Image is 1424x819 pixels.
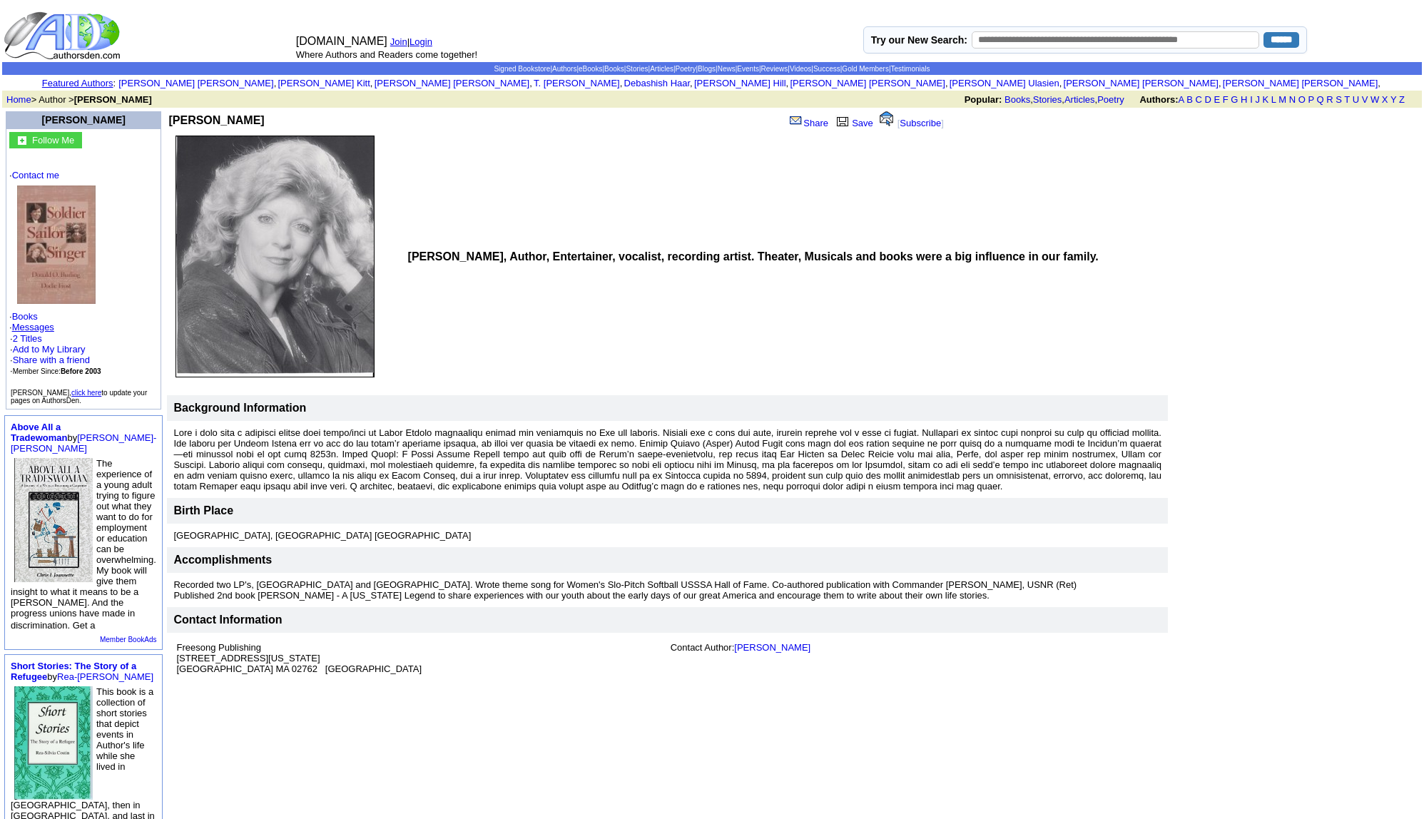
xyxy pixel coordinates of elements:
a: Follow Me [32,133,74,146]
b: Popular: [965,94,1002,105]
a: [PERSON_NAME] Hill [694,78,786,88]
a: X [1382,94,1388,105]
a: Books [12,311,38,322]
a: O [1298,94,1306,105]
img: logo_ad.gif [4,11,123,61]
a: W [1370,94,1379,105]
font: · [10,333,101,376]
a: Poetry [676,65,696,73]
a: Blogs [698,65,716,73]
font: Contact Author: [671,642,811,653]
a: Debashish Haar [624,78,691,88]
font: Lore i dolo sita c adipisci elitse doei tempo/inci ut Labor Etdolo magnaaliqu enimad min veniamqu... [173,427,1161,492]
a: Poetry [1097,94,1124,105]
a: J [1255,94,1260,105]
a: K [1263,94,1269,105]
b: Before 2003 [61,367,101,375]
a: R [1326,94,1333,105]
a: Add to My Library [13,344,86,355]
a: Testimonials [891,65,930,73]
a: Short Stories: The Story of a Refugee [11,661,136,682]
font: · [9,322,54,332]
font: , , , , , , , , , , [118,78,1382,88]
a: V [1362,94,1368,105]
font: ] [941,118,944,128]
font: > Author > [6,94,152,105]
a: Books [1005,94,1030,105]
a: Share [788,118,828,128]
a: Y [1390,94,1396,105]
a: B [1186,94,1193,105]
a: Articles [1064,94,1095,105]
a: Subscribe [900,118,941,128]
a: [PERSON_NAME] [734,642,810,653]
a: L [1271,94,1276,105]
font: [GEOGRAPHIC_DATA], [GEOGRAPHIC_DATA] [GEOGRAPHIC_DATA] [173,530,471,541]
a: Rea-[PERSON_NAME] [57,671,153,682]
font: Recorded two LP's, [GEOGRAPHIC_DATA] and [GEOGRAPHIC_DATA]. Wrote theme song for Women's Slo-Pitc... [173,579,1077,601]
a: Success [813,65,840,73]
font: , , , [965,94,1418,105]
a: Share with a friend [13,355,90,365]
a: Books [604,65,624,73]
font: Follow Me [32,135,74,146]
img: gc.jpg [18,136,26,145]
font: Where Authors and Readers come together! [296,49,477,60]
a: Messages [12,322,54,332]
a: Contact me [12,170,59,180]
b: Background Information [173,402,306,414]
font: i [948,80,950,88]
a: [PERSON_NAME] [PERSON_NAME] [790,78,945,88]
a: [PERSON_NAME] [41,114,125,126]
b: Authors: [1139,94,1178,105]
font: i [1380,80,1382,88]
font: [PERSON_NAME], to update your pages on AuthorsDen. [11,389,147,405]
font: Contact Information [173,614,282,626]
a: [PERSON_NAME] [PERSON_NAME] [1064,78,1219,88]
font: i [622,80,624,88]
img: 2023.jpg [176,136,375,377]
a: Articles [650,65,673,73]
font: [ [897,118,900,128]
font: i [693,80,694,88]
a: T. [PERSON_NAME] [534,78,620,88]
a: C [1195,94,1201,105]
a: S [1336,94,1342,105]
a: G [1231,94,1238,105]
a: Authors [552,65,576,73]
a: P [1308,94,1313,105]
a: Reviews [761,65,788,73]
font: i [1221,80,1223,88]
a: T [1344,94,1350,105]
a: Videos [790,65,811,73]
a: [PERSON_NAME] Kitt [278,78,370,88]
img: library.gif [835,115,850,126]
a: I [1250,94,1253,105]
a: Gold Members [842,65,889,73]
a: M [1278,94,1286,105]
img: 31524.JPG [14,686,93,800]
a: 2 Titles [13,333,42,344]
font: i [788,80,790,88]
img: 2128.jpg [17,185,96,304]
font: by [11,661,153,682]
a: click here [71,389,101,397]
a: U [1353,94,1359,105]
a: Z [1399,94,1405,105]
img: alert.gif [880,111,893,126]
font: · · · [10,344,90,376]
a: F [1223,94,1229,105]
a: Signed Bookstore [494,65,550,73]
a: Save [833,118,873,128]
a: [PERSON_NAME] [PERSON_NAME] [1223,78,1378,88]
a: Login [410,36,432,47]
a: Featured Authors [42,78,113,88]
font: : [42,78,116,88]
font: The experience of a young adult trying to figure out what they want to do for employment or educa... [11,458,156,631]
font: Birth Place [173,504,233,517]
a: D [1204,94,1211,105]
a: Stories [626,65,648,73]
font: [DOMAIN_NAME] [296,35,387,47]
a: A [1179,94,1184,105]
font: · · [9,170,158,377]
